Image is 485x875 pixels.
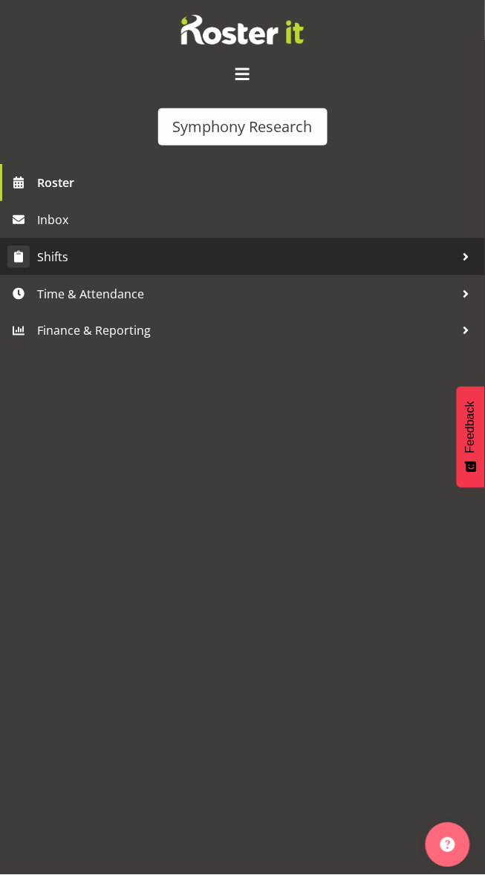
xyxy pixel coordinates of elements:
span: Feedback [464,402,478,453]
span: Roster [37,171,478,194]
span: Time & Attendance [37,283,455,305]
img: help-xxl-2.png [440,838,455,853]
span: Inbox [37,209,478,231]
div: Symphony Research [173,116,313,138]
img: Rosterit website logo [181,15,304,45]
span: Shifts [37,246,455,268]
span: Finance & Reporting [37,320,455,342]
button: Feedback - Show survey [457,387,485,488]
